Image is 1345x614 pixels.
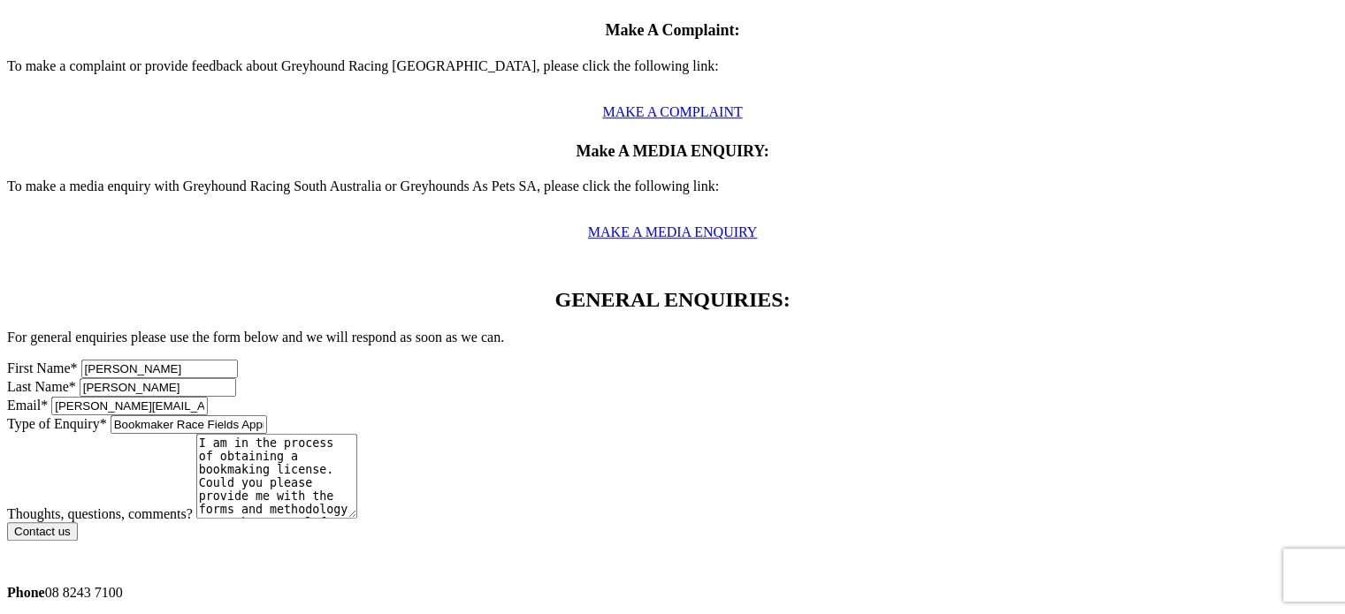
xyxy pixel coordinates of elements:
input: Contact us [7,522,78,541]
input: Enter first name [81,360,238,378]
label: Thoughts, questions, comments? [7,506,193,521]
label: Type of Enquiry [7,416,107,431]
span: Make A MEDIA ENQUIRY: [576,142,768,160]
p: 08 8243 7100 [7,585,1338,601]
input: Enter email [51,397,208,415]
input: Enter last name [80,378,236,397]
p: To make a complaint or provide feedback about Greyhound Racing [GEOGRAPHIC_DATA], please click th... [7,58,1338,90]
input: Enter your enquiry type [111,415,267,434]
a: MAKE A MEDIA ENQUIRY [588,224,758,239]
p: To make a media enquiry with Greyhound Racing South Australia or Greyhounds As Pets SA, please cl... [7,178,1338,210]
span: GENERAL ENQUIRIES: [554,288,790,311]
a: MAKE A COMPLAINT [602,104,742,119]
label: Email [7,398,51,413]
span: Make A Complaint: [605,21,739,39]
label: First Name [7,360,78,375]
label: Last Name [7,379,76,394]
strong: Phone [7,585,45,600]
p: For general enquiries please use the form below and we will respond as soon as we can. [7,330,1338,345]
